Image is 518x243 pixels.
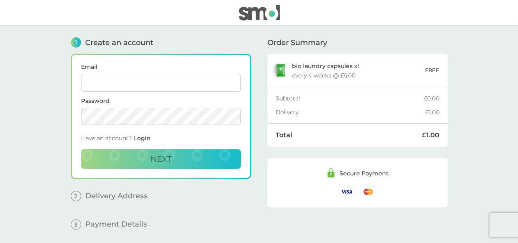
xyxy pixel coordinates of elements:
[85,192,147,200] span: Delivery Address
[134,134,151,142] span: Login
[292,73,355,78] div: every 4 weeks @ £6.00
[81,149,241,169] button: Next
[81,98,241,104] label: Password
[150,154,172,164] span: Next
[425,66,439,75] p: FREE
[292,62,353,70] span: bio laundry capsules
[339,170,389,176] div: Secure Payment
[71,191,81,201] span: 2
[422,132,439,139] div: £1.00
[85,39,153,46] span: Create an account
[239,5,280,20] img: smol
[276,132,422,139] div: Total
[71,37,81,48] span: 1
[276,109,425,115] div: Delivery
[81,131,241,149] div: Have an account?
[85,220,147,228] span: Payment Details
[424,95,439,101] div: £0.00
[425,109,439,115] div: £1.00
[276,95,424,101] div: Subtotal
[81,64,241,70] label: Email
[292,63,359,69] p: x 1
[339,186,355,197] img: /assets/icons/cards/visa.svg
[267,39,327,46] span: Order Summary
[360,186,376,197] img: /assets/icons/cards/mastercard.svg
[71,219,81,229] span: 3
